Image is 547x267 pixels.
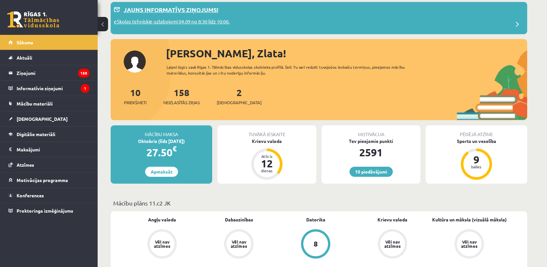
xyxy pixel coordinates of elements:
div: Sports un veselība [426,138,527,145]
div: Oktobris (līdz [DATE]) [111,138,212,145]
div: Tev pieejamie punkti [321,138,420,145]
div: Vēl nav atzīmes [230,240,248,248]
a: Kultūra un māksla (vizuālā māksla) [432,216,507,223]
span: Sākums [17,39,33,45]
a: Vēl nav atzīmes [124,229,200,260]
div: 2591 [321,145,420,160]
a: Digitālie materiāli [8,127,89,142]
div: Krievu valoda [217,138,316,145]
a: Vēl nav atzīmes [431,229,508,260]
a: Datorika [306,216,325,223]
a: Krievu valoda [377,216,407,223]
a: Informatīvie ziņojumi1 [8,81,89,96]
div: Pēdējā atzīme [426,125,527,138]
div: 27.50 [111,145,212,160]
a: 158Neizlasītās ziņas [163,87,200,106]
div: Tuvākā ieskaite [217,125,316,138]
span: Atzīmes [17,162,34,168]
a: Vēl nav atzīmes [200,229,277,260]
a: 2[DEMOGRAPHIC_DATA] [217,87,262,106]
a: Proktoringa izmēģinājums [8,203,89,218]
a: Sākums [8,35,89,50]
span: [DEMOGRAPHIC_DATA] [217,99,262,106]
a: Konferences [8,188,89,203]
a: Maksājumi [8,142,89,157]
a: Ziņojumi158 [8,65,89,80]
a: Aktuāli [8,50,89,65]
span: Konferences [17,192,44,198]
span: [DEMOGRAPHIC_DATA] [17,116,68,122]
div: 9 [467,154,486,165]
p: Mācību plāns 11.c2 JK [113,199,525,207]
div: Atlicis [257,154,277,158]
legend: Ziņojumi [17,65,89,80]
span: Aktuāli [17,55,32,61]
a: Apmaksāt [145,167,178,177]
a: Mācību materiāli [8,96,89,111]
a: Motivācijas programma [8,173,89,188]
a: 10 piedāvājumi [349,167,393,177]
i: 1 [81,84,89,93]
div: dienas [257,169,277,173]
div: Motivācija [321,125,420,138]
span: Neizlasītās ziņas [163,99,200,106]
span: Mācību materiāli [17,101,53,106]
p: eSkolas tehniskie uzlabojumi 04.09 no 8:30 līdz 10:00. [114,18,230,27]
a: 10Priekšmeti [124,87,146,106]
a: Krievu valoda Atlicis 12 dienas [217,138,316,181]
a: [DEMOGRAPHIC_DATA] [8,111,89,126]
span: Priekšmeti [124,99,146,106]
legend: Maksājumi [17,142,89,157]
div: Laipni lūgts savā Rīgas 1. Tālmācības vidusskolas skolnieka profilā. Šeit Tu vari redzēt tuvojošo... [167,64,417,76]
div: Mācību maksa [111,125,212,138]
a: Dabaszinības [225,216,253,223]
i: 158 [78,69,89,77]
div: Vēl nav atzīmes [460,240,478,248]
p: Jauns informatīvs ziņojums! [124,5,218,14]
div: balles [467,165,486,169]
a: Jauns informatīvs ziņojums! eSkolas tehniskie uzlabojumi 04.09 no 8:30 līdz 10:00. [114,5,524,31]
a: Angļu valoda [148,216,176,223]
span: Proktoringa izmēģinājums [17,208,73,214]
div: Vēl nav atzīmes [153,240,171,248]
span: Motivācijas programma [17,177,68,183]
a: Sports un veselība 9 balles [426,138,527,181]
a: Atzīmes [8,157,89,172]
span: € [172,144,177,153]
div: 12 [257,158,277,169]
div: 8 [314,240,318,247]
a: Vēl nav atzīmes [354,229,431,260]
a: Rīgas 1. Tālmācības vidusskola [7,11,59,28]
legend: Informatīvie ziņojumi [17,81,89,96]
span: Digitālie materiāli [17,131,55,137]
div: [PERSON_NAME], Zlata! [166,46,527,61]
div: Vēl nav atzīmes [383,240,402,248]
a: 8 [277,229,354,260]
